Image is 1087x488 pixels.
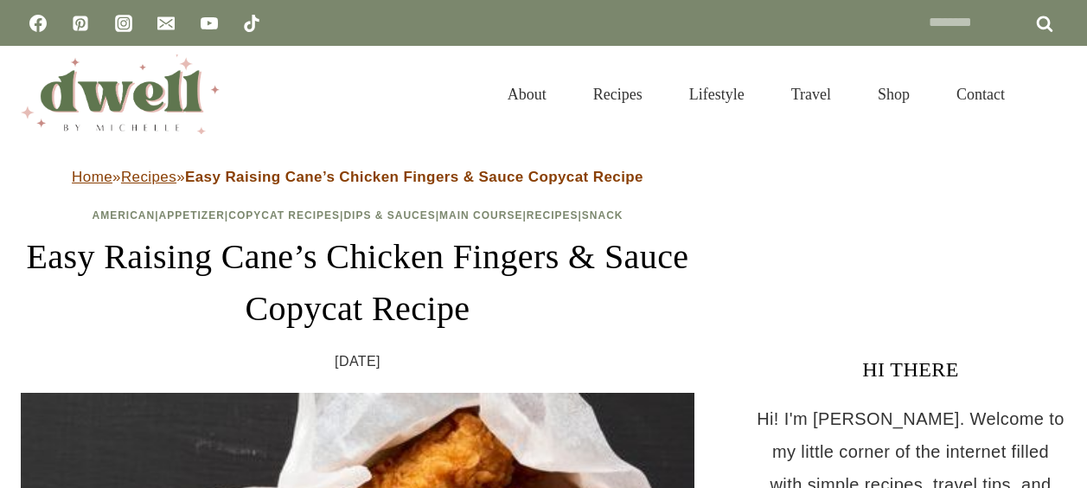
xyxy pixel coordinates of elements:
a: About [484,64,570,125]
a: American [92,209,155,222]
a: Recipes [527,209,579,222]
span: » » [72,169,643,185]
a: Shop [854,64,933,125]
a: Recipes [121,169,176,185]
a: TikTok [234,6,269,41]
a: Recipes [570,64,666,125]
span: | | | | | | [92,209,623,222]
a: Copycat Recipes [228,209,340,222]
a: Home [72,169,112,185]
a: Snack [582,209,623,222]
nav: Primary Navigation [484,64,1028,125]
button: View Search Form [1037,80,1066,109]
a: Email [149,6,183,41]
a: Travel [768,64,854,125]
a: Contact [933,64,1028,125]
img: DWELL by michelle [21,55,220,134]
a: Main Course [439,209,522,222]
a: Dips & Sauces [343,209,435,222]
h3: HI THERE [755,354,1066,385]
a: Appetizer [159,209,225,222]
time: [DATE] [335,349,380,375]
a: Pinterest [63,6,98,41]
a: YouTube [192,6,227,41]
a: Instagram [106,6,141,41]
h1: Easy Raising Cane’s Chicken Fingers & Sauce Copycat Recipe [21,231,694,335]
strong: Easy Raising Cane’s Chicken Fingers & Sauce Copycat Recipe [185,169,643,185]
a: Facebook [21,6,55,41]
a: Lifestyle [666,64,768,125]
